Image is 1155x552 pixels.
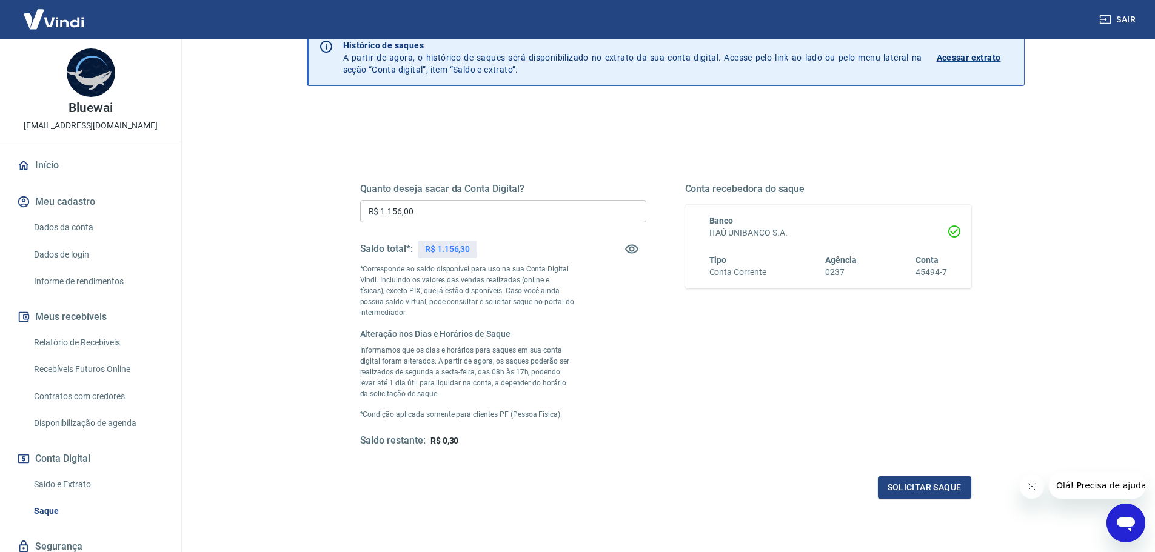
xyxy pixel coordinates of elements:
[1020,474,1044,499] iframe: Fechar mensagem
[343,39,922,52] p: Histórico de saques
[360,345,575,399] p: Informamos que os dias e horários para saques em sua conta digital foram alterados. A partir de a...
[15,1,93,38] img: Vindi
[24,119,158,132] p: [EMAIL_ADDRESS][DOMAIN_NAME]
[360,243,413,255] h5: Saldo total*:
[1049,472,1145,499] iframe: Mensagem da empresa
[15,304,167,330] button: Meus recebíveis
[15,152,167,179] a: Início
[916,266,947,279] h6: 45494-7
[709,216,734,225] span: Banco
[1097,8,1140,31] button: Sair
[343,39,922,76] p: A partir de agora, o histórico de saques será disponibilizado no extrato da sua conta digital. Ac...
[937,39,1014,76] a: Acessar extrato
[360,328,575,340] h6: Alteração nos Dias e Horários de Saque
[430,436,459,445] span: R$ 0,30
[67,48,115,97] img: 14d6ef97-1c9c-4ac6-8643-76bb42d459e7.jpeg
[69,102,113,115] p: Bluewai
[709,266,766,279] h6: Conta Corrente
[425,243,470,256] p: R$ 1.156,30
[360,264,575,318] p: *Corresponde ao saldo disponível para uso na sua Conta Digital Vindi. Incluindo os valores das ve...
[29,499,167,524] a: Saque
[29,357,167,382] a: Recebíveis Futuros Online
[709,255,727,265] span: Tipo
[29,269,167,294] a: Informe de rendimentos
[29,215,167,240] a: Dados da conta
[685,183,971,195] h5: Conta recebedora do saque
[15,188,167,215] button: Meu cadastro
[7,8,102,18] span: Olá! Precisa de ajuda?
[15,445,167,472] button: Conta Digital
[360,409,575,420] p: *Condição aplicada somente para clientes PF (Pessoa Física).
[360,434,426,447] h5: Saldo restante:
[825,266,857,279] h6: 0237
[825,255,857,265] span: Agência
[916,255,939,265] span: Conta
[29,411,167,436] a: Disponibilização de agenda
[29,384,167,409] a: Contratos com credores
[1106,504,1145,542] iframe: Botão para abrir a janela de mensagens
[29,242,167,267] a: Dados de login
[29,330,167,355] a: Relatório de Recebíveis
[878,476,971,499] button: Solicitar saque
[29,472,167,497] a: Saldo e Extrato
[360,183,646,195] h5: Quanto deseja sacar da Conta Digital?
[709,227,947,239] h6: ITAÚ UNIBANCO S.A.
[937,52,1001,64] p: Acessar extrato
